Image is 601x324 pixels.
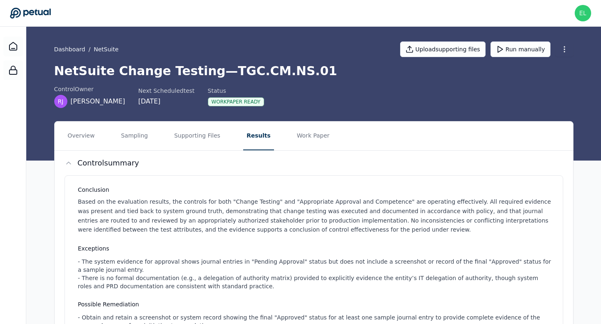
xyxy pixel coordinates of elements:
[208,87,264,95] div: Status
[54,45,119,53] div: /
[138,97,194,106] div: [DATE]
[78,300,553,308] h3: Possible Remediation
[575,5,591,21] img: eliot+reddit@petual.ai
[243,122,274,150] button: Results
[400,41,486,57] button: Uploadsupporting files
[78,186,553,194] h3: Conclusion
[54,64,573,78] h1: NetSuite Change Testing — TGC.CM.NS.01
[94,45,118,53] button: NetSuite
[55,122,573,150] nav: Tabs
[490,41,550,57] button: Run manually
[78,244,553,253] h3: Exceptions
[55,151,573,175] button: Controlsummary
[54,45,85,53] a: Dashboard
[208,97,264,106] div: Workpaper Ready
[58,97,64,106] span: RJ
[3,60,23,80] a: SOC
[78,197,553,234] p: Based on the evaluation results, the controls for both "Change Testing" and "Appropriate Approval...
[3,37,23,56] a: Dashboard
[10,7,51,19] a: Go to Dashboard
[171,122,223,150] button: Supporting Files
[117,122,151,150] button: Sampling
[78,157,139,169] h2: Control summary
[54,85,125,93] div: control Owner
[78,257,553,290] div: - The system evidence for approval shows journal entries in "Pending Approval" status but does no...
[138,87,194,95] div: Next Scheduled test
[71,97,125,106] span: [PERSON_NAME]
[294,122,333,150] button: Work Paper
[64,122,98,150] button: Overview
